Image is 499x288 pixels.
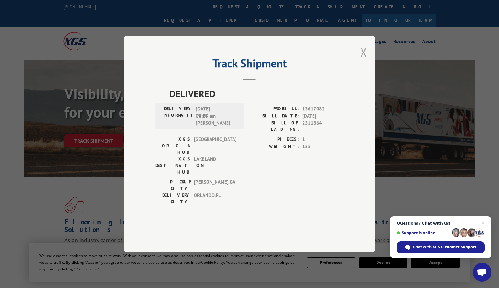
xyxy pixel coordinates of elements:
span: [GEOGRAPHIC_DATA] [194,136,236,156]
label: WEIGHT: [249,143,299,150]
span: [PERSON_NAME] , GA [194,179,236,192]
label: PIECES: [249,136,299,143]
span: Close chat [479,219,487,227]
label: PICKUP CITY: [155,179,191,192]
label: BILL DATE: [249,113,299,120]
label: BILL OF LADING: [249,119,299,133]
span: 2511864 [302,119,344,133]
span: Support is online [397,230,449,235]
span: [DATE] [302,113,344,120]
div: Open chat [473,263,491,282]
span: 1 [302,136,344,143]
span: 13617082 [302,105,344,113]
label: PROBILL: [249,105,299,113]
button: Close modal [360,44,367,60]
span: 155 [302,143,344,150]
label: DELIVERY INFORMATION: [157,105,193,127]
label: DELIVERY CITY: [155,192,191,205]
label: XGS DESTINATION HUB: [155,156,191,175]
span: DELIVERED [169,86,344,101]
span: [DATE] 08:25 am [PERSON_NAME] [196,105,238,127]
span: LAKELAND [194,156,236,175]
label: XGS ORIGIN HUB: [155,136,191,156]
div: Chat with XGS Customer Support [397,241,485,253]
h2: Track Shipment [155,59,344,71]
span: Chat with XGS Customer Support [413,244,476,250]
span: Questions? Chat with us! [397,221,485,226]
span: ORLANDO , FL [194,192,236,205]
